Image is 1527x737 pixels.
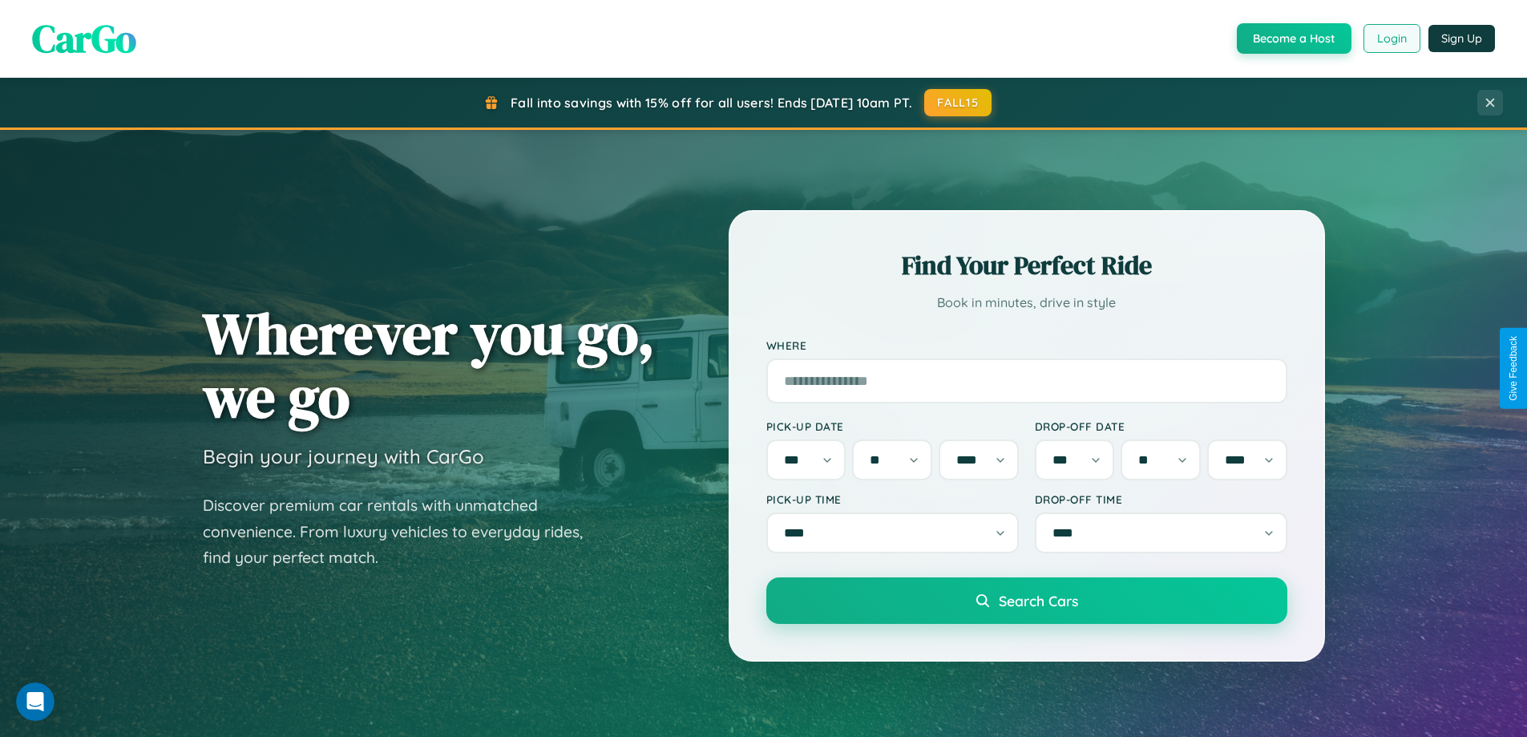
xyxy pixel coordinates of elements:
span: CarGo [32,12,136,65]
span: Fall into savings with 15% off for all users! Ends [DATE] 10am PT. [511,95,912,111]
label: Drop-off Time [1035,492,1287,506]
button: Search Cars [766,577,1287,624]
span: Search Cars [999,592,1078,609]
p: Book in minutes, drive in style [766,291,1287,314]
p: Discover premium car rentals with unmatched convenience. From luxury vehicles to everyday rides, ... [203,492,604,571]
h1: Wherever you go, we go [203,302,655,428]
button: FALL15 [924,89,992,116]
button: Become a Host [1237,23,1351,54]
h2: Find Your Perfect Ride [766,248,1287,283]
label: Pick-up Time [766,492,1019,506]
label: Drop-off Date [1035,419,1287,433]
div: Give Feedback [1508,336,1519,401]
h3: Begin your journey with CarGo [203,444,484,468]
button: Sign Up [1428,25,1495,52]
label: Pick-up Date [766,419,1019,433]
label: Where [766,338,1287,352]
button: Login [1363,24,1420,53]
iframe: Intercom live chat [16,682,55,721]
